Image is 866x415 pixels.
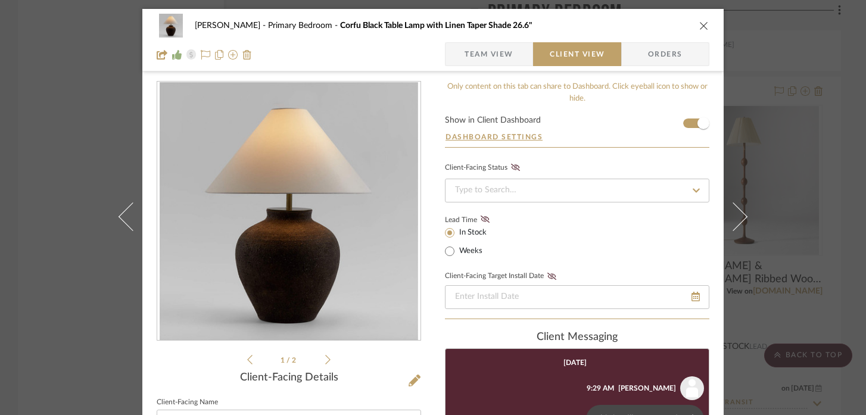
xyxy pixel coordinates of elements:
[587,383,614,394] div: 9:29 AM
[340,21,532,30] span: Corfu Black Table Lamp with Linen Taper Shade 26.6"
[160,82,418,341] img: d9dc1264-c016-45c0-930c-3b0757f0e563_436x436.jpg
[699,20,709,31] button: close
[457,227,487,238] label: In Stock
[445,285,709,309] input: Enter Install Date
[445,225,506,258] mat-radio-group: Select item type
[268,21,340,30] span: Primary Bedroom
[618,383,676,394] div: [PERSON_NAME]
[292,357,298,364] span: 2
[195,21,268,30] span: [PERSON_NAME]
[157,14,185,38] img: d9dc1264-c016-45c0-930c-3b0757f0e563_48x40.jpg
[157,400,218,405] label: Client-Facing Name
[157,372,421,385] div: Client-Facing Details
[635,42,696,66] span: Orders
[550,42,605,66] span: Client View
[281,357,286,364] span: 1
[286,357,292,364] span: /
[465,42,513,66] span: Team View
[445,214,506,225] label: Lead Time
[445,81,709,104] div: Only content on this tab can share to Dashboard. Click eyeball icon to show or hide.
[157,82,420,341] div: 0
[680,376,704,400] img: user_avatar.png
[242,50,252,60] img: Remove from project
[445,272,560,280] label: Client-Facing Target Install Date
[544,272,560,280] button: Client-Facing Target Install Date
[477,214,493,226] button: Lead Time
[457,246,482,257] label: Weeks
[563,358,587,367] div: [DATE]
[445,179,709,202] input: Type to Search…
[445,132,543,142] button: Dashboard Settings
[445,331,709,344] div: client Messaging
[445,162,524,174] div: Client-Facing Status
